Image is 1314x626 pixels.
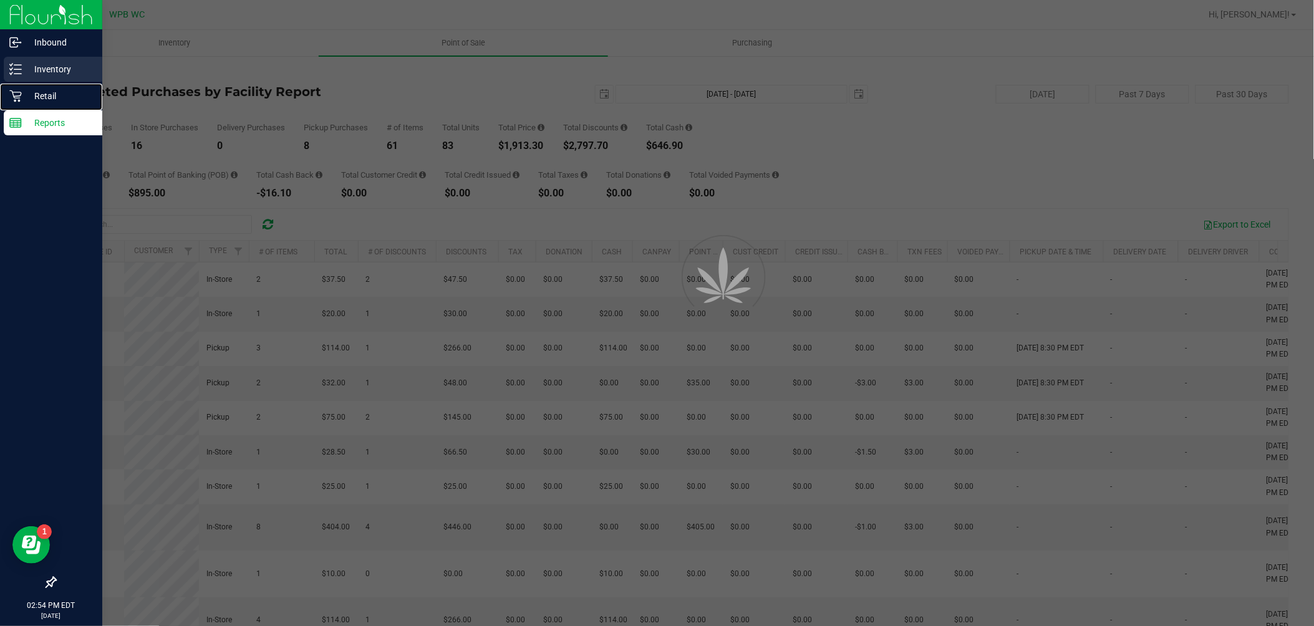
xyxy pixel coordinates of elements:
[6,611,97,620] p: [DATE]
[9,117,22,129] inline-svg: Reports
[22,115,97,130] p: Reports
[9,36,22,49] inline-svg: Inbound
[22,35,97,50] p: Inbound
[12,526,50,564] iframe: Resource center
[9,63,22,75] inline-svg: Inventory
[22,89,97,104] p: Retail
[37,524,52,539] iframe: Resource center unread badge
[9,90,22,102] inline-svg: Retail
[22,62,97,77] p: Inventory
[6,600,97,611] p: 02:54 PM EDT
